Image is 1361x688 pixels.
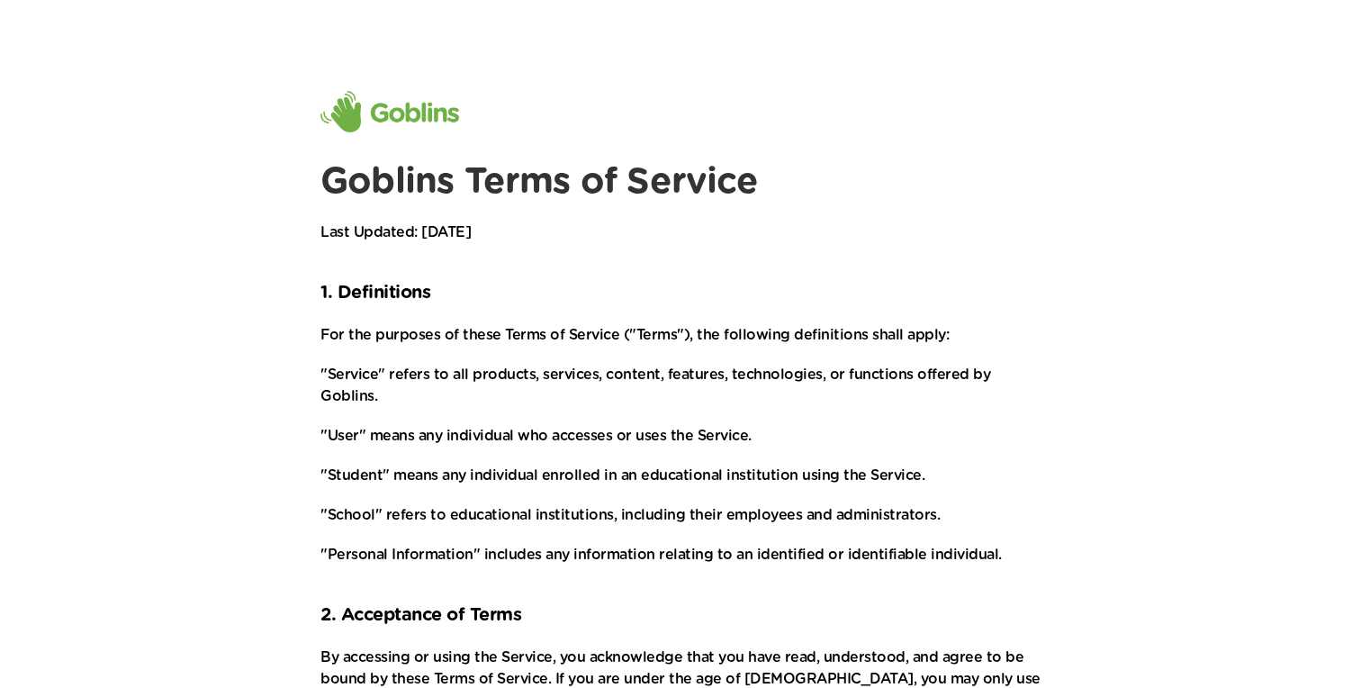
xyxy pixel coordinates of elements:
[320,425,1041,447] p: "User" means any individual who accesses or uses the Service.
[320,160,1041,204] h1: Goblins Terms of Service
[320,504,1041,526] p: "School" refers to educational institutions, including their employees and administrators.
[320,222,1041,243] p: Last Updated: [DATE]
[320,602,1041,629] h3: 2. Acceptance of Terms
[320,544,1041,566] p: "Personal Information" includes any information relating to an identified or identifiable individ...
[320,279,1041,306] h3: 1. Definitions
[320,364,1041,407] p: "Service" refers to all products, services, content, features, technologies, or functions offered...
[320,465,1041,486] p: "Student" means any individual enrolled in an educational institution using the Service.
[320,324,1041,346] p: For the purposes of these Terms of Service ("Terms"), the following definitions shall apply:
